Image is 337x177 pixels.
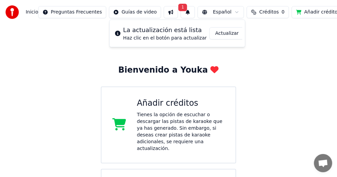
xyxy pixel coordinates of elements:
span: Inicio [26,9,38,16]
span: Créditos [259,9,279,16]
button: Créditos0 [247,6,289,18]
div: Tienes la opción de escuchar o descargar las pistas de karaoke que ya has generado. Sin embargo, ... [137,111,225,152]
img: youka [5,5,19,19]
button: Guías de video [109,6,161,18]
button: Preguntas Frecuentes [38,6,106,18]
nav: breadcrumb [26,9,38,16]
div: Chat abierto [314,154,332,172]
div: Haz clic en el botón para actualizar [123,35,207,42]
span: 1 [178,4,187,11]
div: Bienvenido a Youka [118,65,219,76]
div: La actualización está lista [123,25,207,35]
button: 1 [181,6,195,18]
div: Añadir créditos [137,98,225,109]
span: 0 [282,9,285,16]
button: Actualizar [209,27,244,40]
